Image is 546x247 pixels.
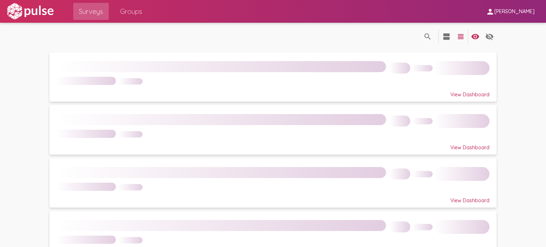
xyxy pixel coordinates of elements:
[57,85,489,98] div: View Dashboard
[471,32,480,41] mat-icon: language
[49,158,497,208] a: View Dashboard
[480,5,540,18] button: [PERSON_NAME]
[456,32,465,41] mat-icon: language
[79,5,103,18] span: Surveys
[482,29,497,43] button: language
[423,32,432,41] mat-icon: language
[442,32,451,41] mat-icon: language
[494,9,535,15] span: [PERSON_NAME]
[49,105,497,155] a: View Dashboard
[485,32,494,41] mat-icon: language
[486,7,494,16] mat-icon: person
[6,2,55,20] img: white-logo.svg
[57,191,489,204] div: View Dashboard
[421,29,435,43] button: language
[57,138,489,151] div: View Dashboard
[49,52,497,102] a: View Dashboard
[468,29,482,43] button: language
[454,29,468,43] button: language
[114,3,148,20] a: Groups
[439,29,454,43] button: language
[73,3,109,20] a: Surveys
[120,5,142,18] span: Groups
